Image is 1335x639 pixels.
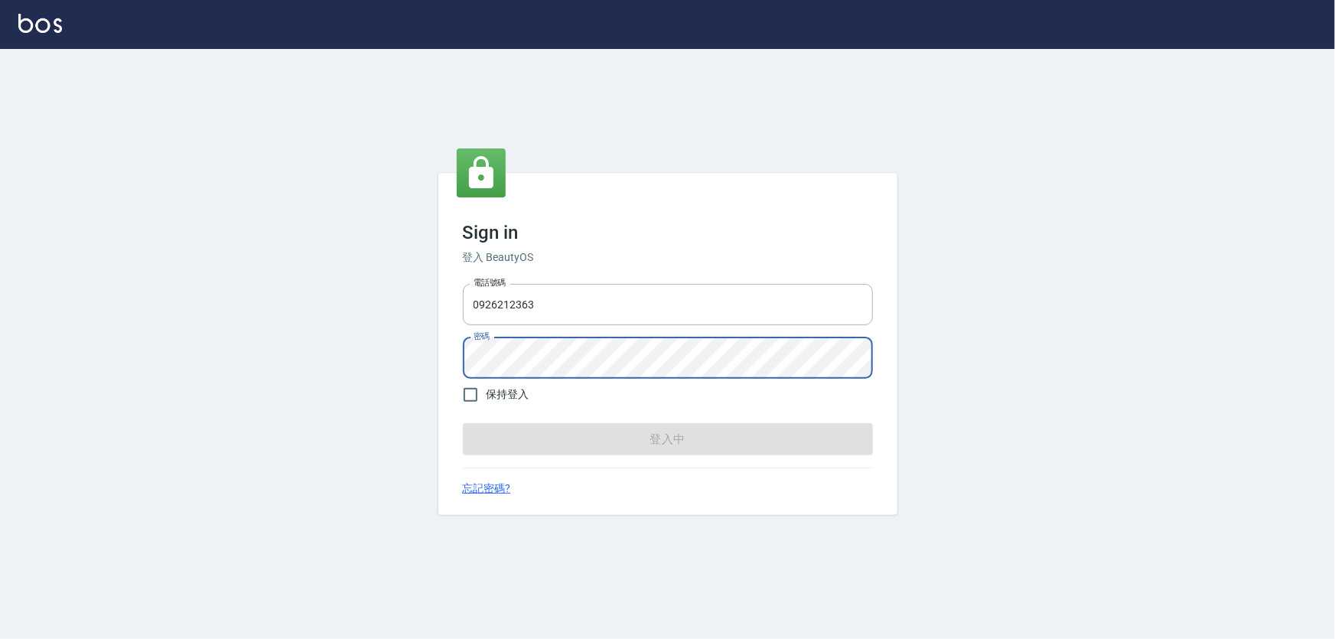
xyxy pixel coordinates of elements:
[18,14,62,33] img: Logo
[463,481,511,497] a: 忘記密碼?
[463,222,873,243] h3: Sign in
[474,331,490,342] label: 密碼
[463,249,873,266] h6: 登入 BeautyOS
[487,386,529,403] span: 保持登入
[474,277,506,289] label: 電話號碼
